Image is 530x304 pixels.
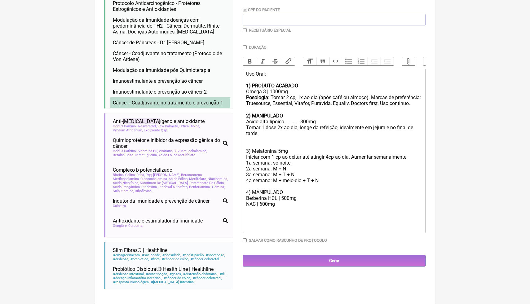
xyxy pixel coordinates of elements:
div: Ômega 3 | 1000mg [246,89,422,95]
span: Câncer - Coadjuvante no tratamento e prevenção 1 [113,100,223,106]
span: Pygeum Africanum [113,128,143,132]
span: Pantotenato De Cálcio [189,181,224,185]
span: Indol 3 Carbinol [113,124,137,128]
span: disbiose intestinal [113,272,145,276]
button: Bold [243,57,256,65]
span: câncer colorretal [192,276,222,280]
span: Riboflavina [135,189,152,193]
span: [MEDICAL_DATA] intestinal [151,280,196,284]
span: Betaína Base Trimetilglicina [113,153,157,157]
span: [MEDICAL_DATA] [123,118,160,124]
span: Urtica Dióica [179,124,200,128]
span: Metilcobalamina [113,177,139,181]
span: Vitamina B12 Metilcobalamina [159,149,207,153]
span: Biotina [113,173,124,177]
span: Quimioprotetor e inibidor da expressão gênica do câncer [113,137,220,149]
button: Code [329,57,342,65]
span: obesidade [162,253,181,257]
span: câncer colorretal [190,257,220,261]
button: Bullets [342,57,355,65]
span: constipação [146,272,168,276]
span: Anti- ígeno e antioxidante [113,118,205,124]
span: Ácido Fólico Metilfolato [158,153,196,157]
span: dii [219,272,227,276]
input: Gerar [243,255,426,267]
button: Numbers [355,57,368,65]
strong: Posologia [246,95,268,100]
span: Benfotiamina [189,185,210,189]
button: Increase Level [381,57,394,65]
label: Receituário Especial [249,28,291,33]
span: Gengibre [113,224,127,228]
label: Duração [249,45,267,50]
span: Cianocobalamina [140,177,168,181]
span: disbiose [113,257,129,261]
label: CPF do Paciente [243,7,280,12]
span: Betacaroteno [181,173,202,177]
span: Niacinamida [208,177,228,181]
span: Câncer - Coadjuvante no tratamento (Protocolo de Von Ardene) [113,51,222,62]
span: Pqq [146,173,152,177]
div: 3) Melatonina 5mg [246,148,422,154]
div: : Tomar 2 cp, 1x ao dia (após café ou almoço). Marcas de preferência: Truesource, Essential, Vita... [246,95,422,107]
span: Câncer de Pâncreas - Dr. [PERSON_NAME] [113,40,204,46]
span: Colostro [113,204,127,208]
span: Colina [125,173,135,177]
div: 1a semana: só noite [246,160,422,166]
span: Piridoxal 5 Fosfato [158,185,188,189]
span: fibra [150,257,160,261]
div: Tomar 1 dose 2x ao dia, longe da refeição, idealmente em jejum e no final de tarde. [246,125,422,136]
div: Uso Oral: [246,71,422,89]
span: saciedade [142,253,161,257]
span: Modulação da Imunidade doenças com predominância de TH2 - Câncer, Dermatite, Rinite, Asma, Doença... [113,17,220,35]
span: constipação [182,253,205,257]
span: Protocolo Anticarcinogênico - Protetores Estrogênicos e Antioxidantes [113,0,201,12]
span: Imunoestimulante e prevenção ao câncer [113,78,203,84]
span: Sulbutiamina [113,189,134,193]
span: emagrecimento [113,253,141,257]
strong: 1) PRODUTO ACABADO [246,83,298,89]
span: Piridoxina [141,185,157,189]
span: Metilfolato [189,177,207,181]
span: Nicotinato De [MEDICAL_DATA] [140,181,188,185]
span: Modulação da Imunidade pós Quimioterapia [113,67,210,73]
span: Probiótico Disbiotrat® Health Line | Healthline [113,266,214,272]
span: Paba [136,173,145,177]
span: Indol 3 Carbinol [113,149,137,153]
span: resposta imunológica [113,280,150,284]
span: câncer do cólon [161,257,189,261]
span: prébiotico [130,257,149,261]
span: distensão abdominal [183,272,219,276]
span: Resveratrol [138,124,157,128]
span: [PERSON_NAME] [153,173,180,177]
button: Decrease Level [368,57,381,65]
span: Tiamina [211,185,225,189]
span: Slim Fibras® | Healthline [113,247,167,253]
span: Excipiente Qsp [144,128,168,132]
div: Iniciar com 1 cp ao deitar até atingir 4cp ao dia. Aumentar semanalmente. [246,154,422,160]
span: Vitamina B6 [138,149,158,153]
span: Ácido Fólico [169,177,188,181]
div: Acido alfa lipoico ………….300mg [246,113,422,125]
span: gases [169,272,182,276]
span: Saw Palmeto [157,124,179,128]
div: 2a semana: M + N [246,166,422,172]
button: Attach Files [402,57,415,65]
label: Salvar como rascunho de Protocolo [249,238,327,243]
div: 3a semana: M + T + N [246,172,422,178]
span: doença inflamatória intestinal [113,276,162,280]
span: sobrepeso [205,253,225,257]
button: Undo [423,57,436,65]
span: Antioxidante e estimulador da imunidade [113,218,203,224]
span: câncer do cólon [163,276,191,280]
button: Italic [256,57,269,65]
button: Strikethrough [269,57,282,65]
div: 4) MANIPULADO Berberina HCL | 500mg [246,183,422,201]
span: Ácido Pangâmico [113,185,140,189]
button: Heading [303,57,316,65]
span: Imunoestimulante e prevenção ao câncer 2 [113,89,207,95]
span: Complexo b potencializado [113,167,172,173]
strong: 2) MANIPULADO [246,113,283,119]
button: Link [282,57,295,65]
div: 4a semana: M + meio-dia + T + N [246,178,422,183]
